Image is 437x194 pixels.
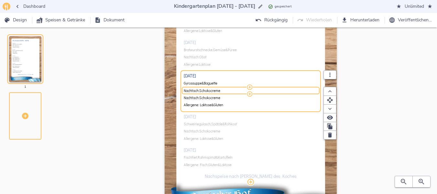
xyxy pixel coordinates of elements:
[184,87,318,94] div: Nachtisch:Schokocreme
[96,16,125,24] span: Dokument
[5,16,27,24] span: Design
[327,72,333,78] svg: Modul Optionen
[184,103,199,107] span: Allergene:
[340,14,382,26] button: Herunterladen
[397,3,432,11] span: Unlimited
[38,16,85,24] span: Speisen & Getränke
[246,84,253,90] button: Speise / Getränk hinzufügen
[327,106,333,112] svg: Nach unten
[327,132,333,138] svg: Löschen
[184,96,199,100] span: Nachtisch:
[199,89,220,93] span: Schokocreme
[173,2,257,11] input: …
[254,14,290,26] button: Rückgängig
[213,103,223,107] span: Gluten
[202,81,204,85] span: &
[327,88,333,95] svg: Nach oben
[388,14,434,26] button: Veröffentlichen…
[327,123,333,130] svg: Duplizieren
[35,14,88,26] button: Speisen & Getränke
[184,70,318,110] div: [DATE]Gyrossuppe&BaguetteNachtisch:SchokocremeNachtisch:SchokocremeAllergene:Laktose&Gluten
[390,16,432,24] span: Veröffentlichen…
[200,103,212,107] span: Laktose
[394,1,434,13] button: Unlimited
[184,94,318,101] div: Nachtisch:Schokocreme
[9,31,64,87] div: Wochenplan [DATE] - [DATE][DATE]Kalbsgeschnetzeltes,Reis&RohkostNachtisch:QuarkspeiseAllergene:La...
[184,80,318,87] div: Gyrossuppe&Baguette
[246,91,253,97] button: Speise / Getränk hinzufügen
[204,81,217,85] span: Baguette
[327,97,333,103] svg: Verschieben
[343,16,379,24] span: Herunterladen
[268,4,273,9] svg: Zuletzt gespeichert: 31.08.2025 19:16 Uhr
[184,73,196,78] h3: [DATE]
[247,178,255,186] button: Modul hinzufügen
[21,112,29,120] svg: Seite hinzufügen
[199,96,220,100] span: Schokocreme
[184,81,202,85] span: Gyrossuppe
[275,4,292,9] span: gespeichert
[16,3,45,11] span: Dashboard
[257,16,288,24] span: Rückgängig
[184,89,199,93] span: Nachtisch:
[212,103,213,107] span: &
[3,14,29,26] button: Design
[13,1,48,13] button: Dashboard
[93,14,127,26] button: Dokument
[184,101,318,108] div: Allergene:Laktose&Gluten
[327,114,333,121] svg: Zeigen / verbergen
